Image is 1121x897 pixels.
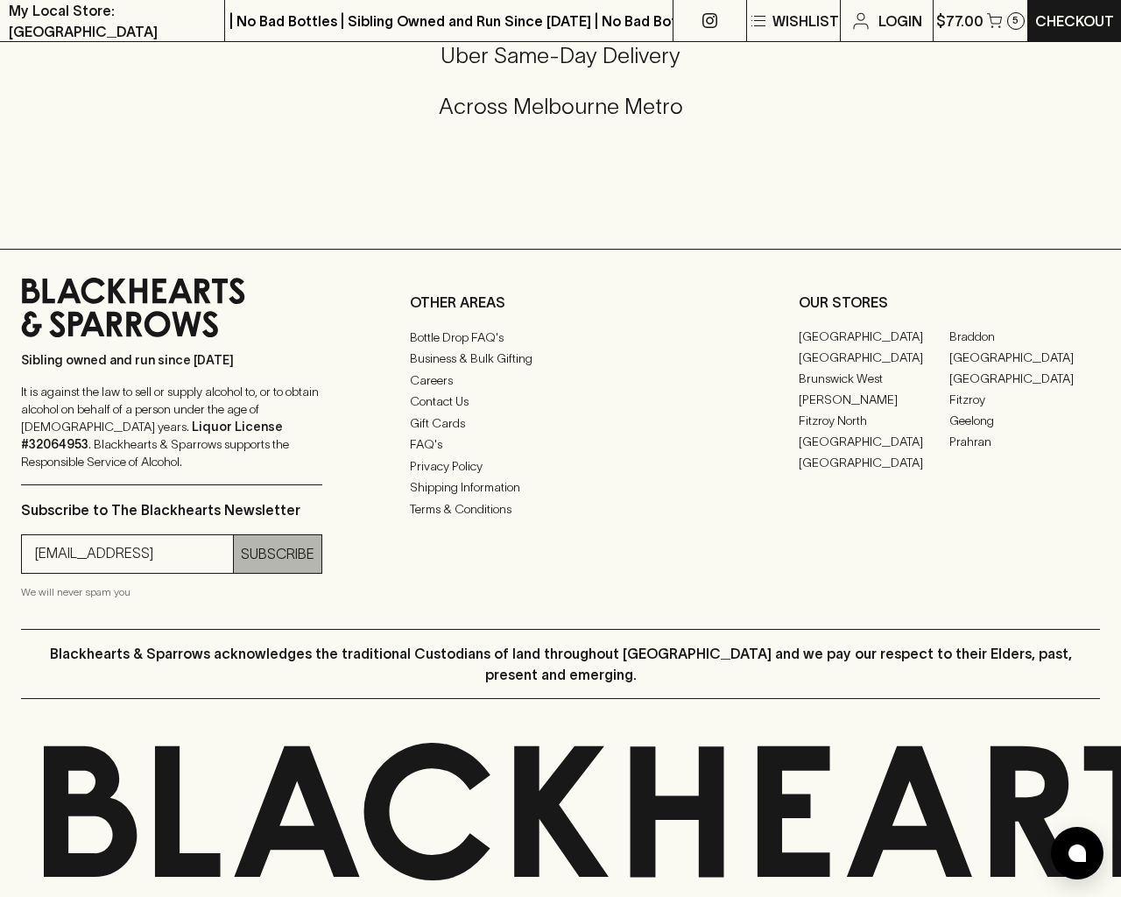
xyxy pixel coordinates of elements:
a: Fitzroy North [799,411,949,432]
a: [GEOGRAPHIC_DATA] [799,453,949,474]
input: e.g. jane@blackheartsandsparrows.com.au [35,540,233,568]
a: Contact Us [410,392,711,413]
a: [GEOGRAPHIC_DATA] [799,327,949,348]
a: [GEOGRAPHIC_DATA] [799,348,949,369]
a: Fitzroy [949,390,1100,411]
a: [PERSON_NAME] [799,390,949,411]
p: Blackhearts & Sparrows acknowledges the traditional Custodians of land throughout [GEOGRAPHIC_DAT... [34,643,1087,685]
a: Terms & Conditions [410,498,711,519]
button: SUBSCRIBE [234,535,321,573]
a: Privacy Policy [410,456,711,477]
img: bubble-icon [1068,844,1086,862]
a: Shipping Information [410,477,711,498]
p: Wishlist [772,11,839,32]
a: Geelong [949,411,1100,432]
p: Subscribe to The Blackhearts Newsletter [21,499,322,520]
p: $77.00 [936,11,984,32]
a: Business & Bulk Gifting [410,349,711,370]
a: Bottle Drop FAQ's [410,327,711,348]
p: OUR STORES [799,292,1100,313]
a: Brunswick West [799,369,949,390]
a: [GEOGRAPHIC_DATA] [799,432,949,453]
a: Gift Cards [410,413,711,434]
a: [GEOGRAPHIC_DATA] [949,369,1100,390]
h5: Uber Same-Day Delivery [21,41,1100,70]
a: FAQ's [410,434,711,456]
strong: Liquor License #32064953 [21,420,283,451]
p: OTHER AREAS [410,292,711,313]
a: Prahran [949,432,1100,453]
a: [GEOGRAPHIC_DATA] [949,348,1100,369]
a: Braddon [949,327,1100,348]
p: Login [878,11,922,32]
p: 5 [1012,16,1019,25]
a: Careers [410,370,711,391]
h5: Across Melbourne Metro [21,92,1100,121]
p: It is against the law to sell or supply alcohol to, or to obtain alcohol on behalf of a person un... [21,383,322,470]
p: Sibling owned and run since [DATE] [21,351,322,369]
p: We will never spam you [21,583,322,601]
p: SUBSCRIBE [241,543,314,564]
p: Checkout [1035,11,1114,32]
